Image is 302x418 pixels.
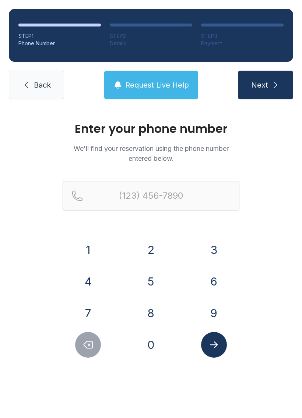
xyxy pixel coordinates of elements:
[110,40,192,47] div: Details
[63,181,239,210] input: Reservation phone number
[201,237,227,263] button: 3
[75,237,101,263] button: 1
[18,40,101,47] div: Phone Number
[251,80,268,90] span: Next
[138,300,164,326] button: 8
[201,269,227,294] button: 6
[138,269,164,294] button: 5
[75,332,101,358] button: Delete number
[201,332,227,358] button: Submit lookup form
[34,80,51,90] span: Back
[75,300,101,326] button: 7
[18,32,101,40] div: STEP 1
[110,32,192,40] div: STEP 2
[201,32,284,40] div: STEP 3
[138,332,164,358] button: 0
[63,144,239,163] p: We'll find your reservation using the phone number entered below.
[75,269,101,294] button: 4
[63,123,239,135] h1: Enter your phone number
[138,237,164,263] button: 2
[201,40,284,47] div: Payment
[125,80,189,90] span: Request Live Help
[201,300,227,326] button: 9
